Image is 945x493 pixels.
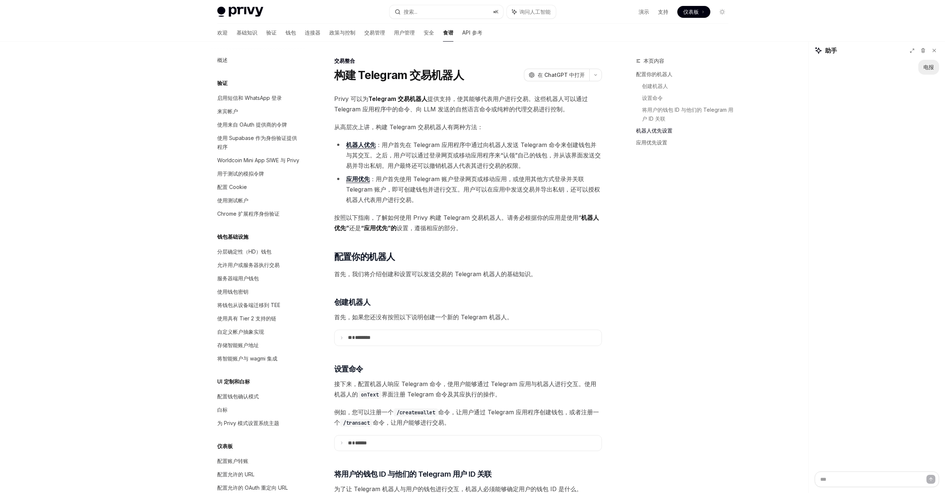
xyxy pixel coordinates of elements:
font: 创建机器人 [642,83,668,89]
font: 政策与控制 [329,29,355,36]
a: 机器人优先设置 [636,125,734,137]
font: UI 定制和白标 [217,378,250,385]
font: 界面注册 Telegram 命令及其应执行的操作。 [382,391,501,398]
font: 配置允许的 OAuth 重定向 URL [217,484,288,491]
a: 创建机器人 [642,80,734,92]
font: 设置，遵循相应的部分。 [397,224,462,232]
font: ：用户首先使用 Telegram 账户登录网页或移动应用，或使用其他方式登录并关联 Telegram 账户，即可创建钱包并进行交互。用户可以在应用中发送交易并导出私钥，还可以授权机器人代表用户进... [346,175,600,203]
font: 交易管理 [364,29,385,36]
font: 配置允许的 URL [217,471,254,477]
a: 机器人优先 [346,141,376,149]
font: 安全 [424,29,434,36]
a: 为 Privy 模式设置系统主题 [211,417,306,430]
a: 使用测试帐户 [211,194,306,207]
font: 使用来自 OAuth 提供商的令牌 [217,121,287,128]
a: 应用优先设置 [636,137,734,148]
font: 将用户的钱包 ID 与他们的 Telegram 用户 ID 关联 [642,107,733,122]
a: 配置钱包确认模式 [211,390,306,403]
img: 灯光标志 [217,7,263,17]
font: 机器人优先” [334,214,599,232]
font: 服务器端用户钱包 [217,275,259,281]
a: 交易管理 [364,24,385,42]
font: Worldcoin Mini App SIWE 与 Privy [217,157,299,163]
font: 概述 [217,57,228,63]
font: 例如，您可以注册一个 [334,408,394,416]
a: 使用 Supabase 作为身份验证提供程序 [211,131,306,154]
a: 仪表板 [677,6,710,18]
font: 配置你的机器人 [636,71,672,77]
font: 应用优先设置 [636,139,667,146]
a: 配置账户转账 [211,454,306,468]
a: 用于测试的模拟令牌 [211,167,306,180]
a: 使用钱包密钥 [211,285,306,298]
font: 配置 Cookie [217,184,247,190]
font: 仪表板 [683,9,699,15]
button: 询问人工智能 [507,5,556,19]
a: 配置你的机器人 [636,68,734,80]
font: 搜索... [404,9,417,15]
a: 来宾帐户 [211,105,306,118]
font: 钱包基础设施 [217,234,248,240]
a: 使用来自 OAuth 提供商的令牌 [211,118,306,131]
a: 基础知识 [237,24,257,42]
font: 食谱 [443,29,453,36]
a: API 参考 [462,24,482,42]
a: 政策与控制 [329,24,355,42]
font: 使用 Supabase 作为身份验证提供程序 [217,135,297,150]
a: Chrome 扩展程序身份验证 [211,207,306,221]
font: 使用钱包密钥 [217,288,248,295]
font: 验证 [266,29,277,36]
font: 询问人工智能 [519,9,551,15]
font: 首先，我们将介绍创建和设置可以发送交易的 Telegram 机器人的基础知识。 [334,270,537,278]
font: 从高层次上讲，构建 Telegram 交易机器人有两种方法： [334,123,483,131]
font: 交易整合 [334,58,355,64]
a: Worldcoin Mini App SIWE 与 Privy [211,154,306,167]
a: 食谱 [443,24,453,42]
font: 本页内容 [643,58,664,64]
font: 欢迎 [217,29,228,36]
font: 用于测试的模拟令牌 [217,170,264,177]
a: 配置 Cookie [211,180,306,194]
font: 基础知识 [237,29,257,36]
button: 搜索...⌘K [390,5,503,19]
font: 演示 [639,9,649,15]
a: 支持 [658,8,668,16]
font: 配置你的机器人 [334,251,395,262]
a: 服务器端用户钱包 [211,272,306,285]
a: 演示 [639,8,649,16]
a: 设置命令 [642,92,734,104]
font: 命令，让用户通过 Telegram 应用程序创建钱包，或者注册一个 [334,408,599,426]
font: 还是 [349,224,361,232]
font: 将用户的钱包 ID 与他们的 Telegram 用户 ID 关联 [334,470,492,479]
font: 将智能账户与 wagmi 集成 [217,355,277,362]
a: 分层确定性（HD）钱包 [211,245,306,258]
font: 用户管理 [394,29,415,36]
a: 存储智能账户地址 [211,339,306,352]
font: 助手 [825,47,837,54]
font: 提供支持，使其能够代表用户进行交易。这些机器人可以通过 Telegram 应用程序中的命令、向 LLM 发送的自然语言命令或纯粹的代理交易进行控制。 [334,95,588,113]
a: 验证 [266,24,277,42]
font: 设置命令 [334,365,363,373]
button: 在 ChatGPT 中打开 [524,69,589,81]
font: 命令，让用户能够进行交易。 [373,419,450,426]
a: 将钱包从设备端迁移到 TEE [211,298,306,312]
font: 在 ChatGPT 中打开 [538,72,585,78]
code: /transact [340,419,373,427]
font: 使用测试帐户 [217,197,248,203]
font: 支持 [658,9,668,15]
a: 欢迎 [217,24,228,42]
a: 允许用户或服务器执行交易 [211,258,306,272]
font: API 参考 [462,29,482,36]
a: 应用优先 [346,175,370,183]
a: 概述 [211,53,306,67]
font: Telegram 交易机器人 [368,95,427,102]
font: 验证 [217,80,228,86]
font: 配置钱包确认模式 [217,393,259,399]
a: 自定义帐户抽象实现 [211,325,306,339]
font: 白标 [217,407,228,413]
a: 用户管理 [394,24,415,42]
font: 启用短信和 WhatsApp 登录 [217,95,282,101]
font: Chrome 扩展程序身份验证 [217,210,280,217]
